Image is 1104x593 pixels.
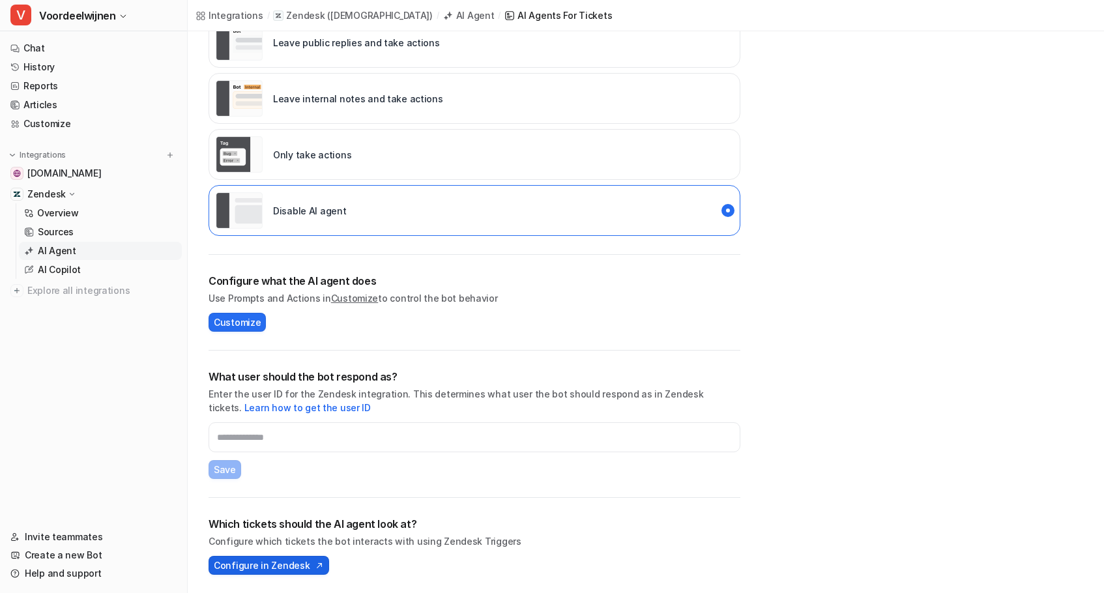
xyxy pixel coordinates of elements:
[27,280,177,301] span: Explore all integrations
[216,24,263,61] img: Leave public replies and take actions
[216,80,263,117] img: Leave internal notes and take actions
[20,150,66,160] p: Integrations
[331,293,378,304] a: Customize
[327,9,432,22] p: ( [DEMOGRAPHIC_DATA] )
[8,151,17,160] img: expand menu
[19,242,182,260] a: AI Agent
[209,556,329,575] button: Configure in Zendesk
[38,263,81,276] p: AI Copilot
[19,261,182,279] a: AI Copilot
[5,39,182,57] a: Chat
[286,9,325,22] p: Zendesk
[456,8,495,22] div: AI Agent
[216,136,263,173] img: Only take actions
[39,7,115,25] span: Voordeelwijnen
[5,96,182,114] a: Articles
[209,387,740,414] p: Enter the user ID for the Zendesk integration. This determines what user the bot should respond a...
[19,223,182,241] a: Sources
[498,10,501,22] span: /
[5,164,182,182] a: www.voordeelwijnen.nl[DOMAIN_NAME]
[517,8,612,22] div: AI Agents for tickets
[273,204,347,218] p: Disable AI agent
[209,369,740,384] h2: What user should the bot respond as?
[437,10,439,22] span: /
[214,463,236,476] span: Save
[5,149,70,162] button: Integrations
[10,284,23,297] img: explore all integrations
[209,273,740,289] h2: Configure what the AI agent does
[209,460,241,479] button: Save
[10,5,31,25] span: V
[267,10,270,22] span: /
[27,188,66,201] p: Zendesk
[209,313,266,332] button: Customize
[273,92,443,106] p: Leave internal notes and take actions
[244,402,371,413] a: Learn how to get the user ID
[13,169,21,177] img: www.voordeelwijnen.nl
[209,534,740,548] p: Configure which tickets the bot interacts with using Zendesk Triggers
[19,204,182,222] a: Overview
[5,528,182,546] a: Invite teammates
[209,291,740,305] p: Use Prompts and Actions in to control the bot behavior
[273,148,351,162] p: Only take actions
[209,516,740,532] h2: Which tickets should the AI agent look at?
[5,564,182,583] a: Help and support
[273,9,432,22] a: Zendesk([DEMOGRAPHIC_DATA])
[5,58,182,76] a: History
[273,36,440,50] p: Leave public replies and take actions
[209,185,740,236] div: paused::disabled
[214,558,310,572] span: Configure in Zendesk
[216,192,263,229] img: Disable AI agent
[209,129,740,180] div: live::disabled
[209,17,740,68] div: live::external_reply
[5,282,182,300] a: Explore all integrations
[38,225,74,239] p: Sources
[214,315,261,329] span: Customize
[443,8,495,22] a: AI Agent
[13,190,21,198] img: Zendesk
[38,244,76,257] p: AI Agent
[5,115,182,133] a: Customize
[196,8,263,22] a: Integrations
[166,151,175,160] img: menu_add.svg
[504,8,612,22] a: AI Agents for tickets
[209,73,740,124] div: live::internal_reply
[209,8,263,22] div: Integrations
[37,207,79,220] p: Overview
[5,77,182,95] a: Reports
[5,546,182,564] a: Create a new Bot
[27,167,101,180] span: [DOMAIN_NAME]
